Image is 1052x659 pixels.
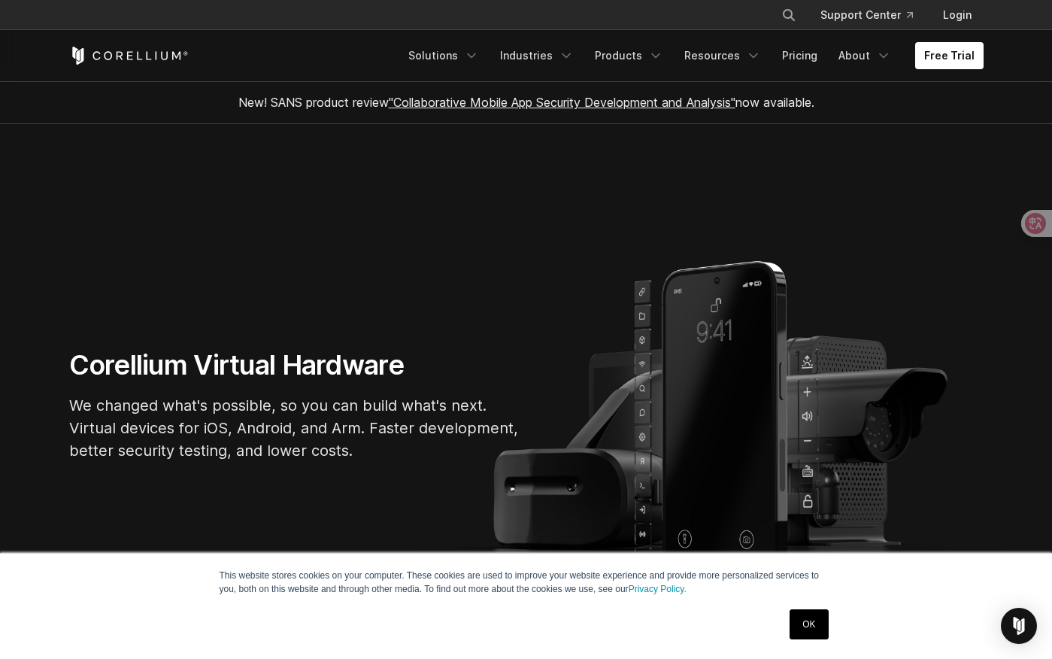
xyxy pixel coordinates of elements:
[399,42,488,69] a: Solutions
[773,42,826,69] a: Pricing
[790,609,828,639] a: OK
[491,42,583,69] a: Industries
[399,42,984,69] div: Navigation Menu
[69,47,189,65] a: Corellium Home
[69,394,520,462] p: We changed what's possible, so you can build what's next. Virtual devices for iOS, Android, and A...
[629,584,687,594] a: Privacy Policy.
[675,42,770,69] a: Resources
[775,2,802,29] button: Search
[238,95,814,110] span: New! SANS product review now available.
[829,42,900,69] a: About
[915,42,984,69] a: Free Trial
[931,2,984,29] a: Login
[389,95,735,110] a: "Collaborative Mobile App Security Development and Analysis"
[220,569,833,596] p: This website stores cookies on your computer. These cookies are used to improve your website expe...
[808,2,925,29] a: Support Center
[586,42,672,69] a: Products
[69,348,520,382] h1: Corellium Virtual Hardware
[1001,608,1037,644] div: Open Intercom Messenger
[763,2,984,29] div: Navigation Menu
